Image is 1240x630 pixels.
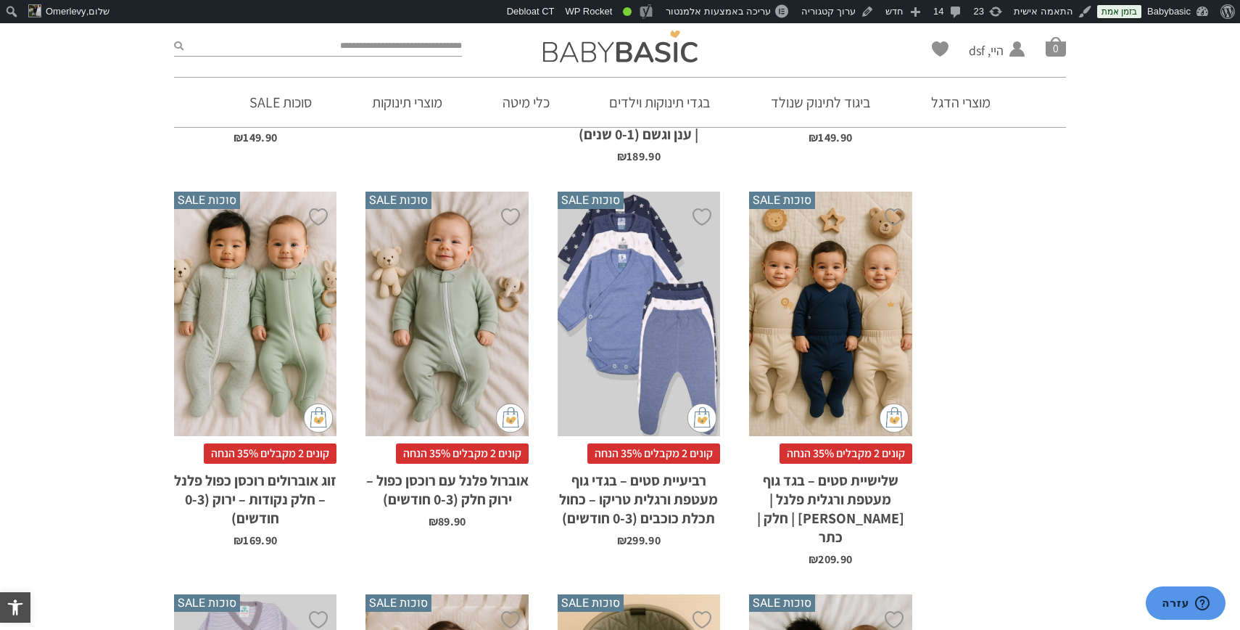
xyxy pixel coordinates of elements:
[228,78,334,127] a: סוכות SALE
[233,130,243,145] span: ₪
[304,404,333,433] img: cat-mini-atc.png
[617,533,627,548] span: ₪
[558,594,624,612] span: סוכות SALE
[623,7,632,16] div: טוב
[666,6,771,17] span: עריכה באמצעות אלמנטור
[587,78,732,127] a: בגדי תינוקות וילדים
[174,464,336,528] h2: זוג אוברולים רוכסן כפול פלנל – חלק נקודות – ירוק (0-3 חודשים)
[365,192,431,209] span: סוכות SALE
[558,464,720,528] h2: רביעיית סטים – בגדי גוף מעטפת ורגלית טריקו – כחול תכלת כוכבים (0-3 חודשים)
[365,192,528,528] a: סוכות SALE אוברול פלנל עם רוכסן כפול - ירוק חלק (0-3 חודשים) קונים 2 מקבלים 35% הנחהאוברול פלנל ע...
[481,78,571,127] a: כלי מיטה
[749,594,815,612] span: סוכות SALE
[880,404,909,433] img: cat-mini-atc.png
[809,552,852,567] bdi: 209.90
[558,192,720,547] a: סוכות SALE רביעיית סטים - בגדי גוף מעטפת ורגלית טריקו - כחול תכלת כוכבים (0-3 חודשים) קונים 2 מקב...
[558,192,624,209] span: סוכות SALE
[1097,5,1141,18] a: בזמן אמת
[809,552,818,567] span: ₪
[233,533,277,548] bdi: 169.90
[617,149,661,164] bdi: 189.90
[543,30,698,62] img: Baby Basic בגדי תינוקות וילדים אונליין
[749,464,912,547] h2: שלישיית סטים – בגד גוף מעטפת ורגלית פלנל | [PERSON_NAME] | חלק | כתר
[587,443,720,464] span: קונים 2 מקבלים 35% הנחה
[350,78,464,127] a: מוצרי תינוקות
[233,130,277,145] bdi: 149.90
[429,514,466,529] bdi: 89.90
[365,464,528,509] h2: אוברול פלנל עם רוכסן כפול – ירוק חלק (0-3 חודשים)
[617,533,661,548] bdi: 299.90
[204,443,336,464] span: קונים 2 מקבלים 35% הנחה
[617,149,627,164] span: ₪
[1051,586,1225,623] iframe: פותח יישומון שאפשר לשוחח בו בצ'אט עם אחד הנציגים שלנו
[749,78,893,127] a: ביגוד לתינוק שנולד
[687,404,716,433] img: cat-mini-atc.png
[932,41,948,62] span: Wishlist
[909,78,1012,127] a: מוצרי הדגל
[396,443,529,464] span: קונים 2 מקבלים 35% הנחה
[365,594,431,612] span: סוכות SALE
[749,192,912,565] a: סוכות SALE שלישיית סטים - בגד גוף מעטפת ורגלית פלנל | אריה | חלק | כתר קונים 2 מקבלים 35% הנחהשלי...
[932,41,948,57] a: Wishlist
[233,533,243,548] span: ₪
[174,594,240,612] span: סוכות SALE
[809,130,818,145] span: ₪
[969,60,1004,78] span: החשבון שלי
[1046,36,1066,57] span: סל קניות
[496,404,525,433] img: cat-mini-atc.png
[429,514,438,529] span: ₪
[174,192,240,209] span: סוכות SALE
[1046,36,1066,57] a: סל קניות0
[174,192,336,547] a: סוכות SALE זוג אוברולים רוכסן כפול פלנל - חלק נקודות - ירוק (0-3 חודשים) קונים 2 מקבלים 35% הנחהז...
[46,6,86,17] span: Omerlevy
[749,192,815,209] span: סוכות SALE
[809,130,852,145] bdi: 149.90
[780,443,912,464] span: קונים 2 מקבלים 35% הנחה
